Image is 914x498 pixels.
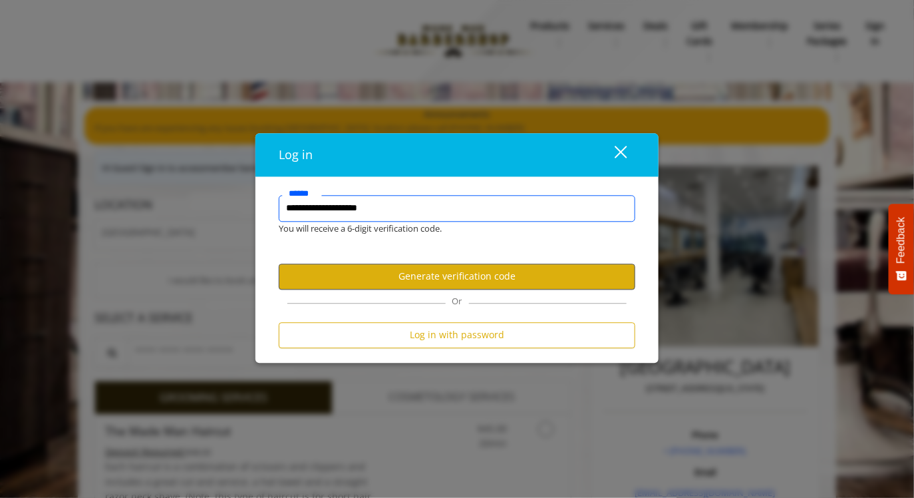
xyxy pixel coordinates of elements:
span: Feedback [895,217,907,264]
button: close dialog [590,141,635,168]
span: Log in [279,146,313,162]
button: Log in with password [279,322,635,348]
button: Generate verification code [279,264,635,290]
div: close dialog [599,145,626,165]
button: Feedback - Show survey [889,204,914,294]
div: You will receive a 6-digit verification code. [269,222,625,236]
span: Or [446,295,469,307]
